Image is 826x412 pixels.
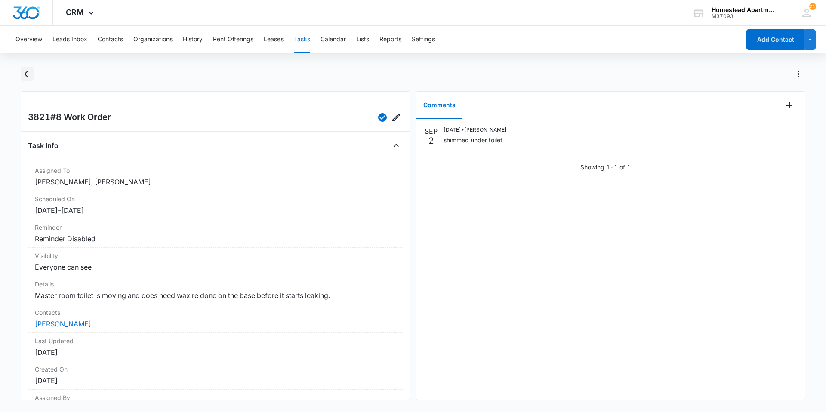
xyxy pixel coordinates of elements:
[264,26,284,53] button: Leases
[28,191,403,219] div: Scheduled On[DATE]–[DATE]
[35,308,396,317] dt: Contacts
[28,361,403,390] div: Created On[DATE]
[580,163,631,172] p: Showing 1-1 of 1
[66,8,84,17] span: CRM
[35,347,396,357] dd: [DATE]
[35,234,396,244] dd: Reminder Disabled
[321,26,346,53] button: Calendar
[35,320,91,328] a: [PERSON_NAME]
[809,3,816,10] span: 212
[28,248,403,276] div: VisibilityEveryone can see
[35,262,396,272] dd: Everyone can see
[35,393,396,402] dt: Assigned By
[15,26,42,53] button: Overview
[412,26,435,53] button: Settings
[294,26,310,53] button: Tasks
[444,126,507,134] p: [DATE] • [PERSON_NAME]
[28,140,59,151] h4: Task Info
[35,166,396,175] dt: Assigned To
[425,126,438,136] p: SEP
[389,138,403,152] button: Close
[389,111,403,124] button: Edit
[21,67,34,81] button: Back
[183,26,203,53] button: History
[35,205,396,215] dd: [DATE] – [DATE]
[35,290,396,301] dd: Master room toilet is moving and does need wax re done on the base before it starts leaking.
[712,6,774,13] div: account name
[444,135,507,145] p: shimmed under toilet
[712,13,774,19] div: account id
[35,280,396,289] dt: Details
[35,251,396,260] dt: Visibility
[28,111,111,124] h2: 3821#8 Work Order
[35,375,396,386] dd: [DATE]
[28,333,403,361] div: Last Updated[DATE]
[133,26,173,53] button: Organizations
[809,3,816,10] div: notifications count
[35,365,396,374] dt: Created On
[28,219,403,248] div: ReminderReminder Disabled
[213,26,253,53] button: Rent Offerings
[746,29,804,50] button: Add Contact
[52,26,87,53] button: Leads Inbox
[28,163,403,191] div: Assigned To[PERSON_NAME], [PERSON_NAME]
[35,177,396,187] dd: [PERSON_NAME], [PERSON_NAME]
[416,92,462,119] button: Comments
[428,136,434,145] p: 2
[356,26,369,53] button: Lists
[783,98,796,112] button: Add Comment
[98,26,123,53] button: Contacts
[28,304,403,333] div: Contacts[PERSON_NAME]
[35,223,396,232] dt: Reminder
[379,26,401,53] button: Reports
[28,276,403,304] div: DetailsMaster room toilet is moving and does need wax re done on the base before it starts leaking.
[35,194,396,203] dt: Scheduled On
[35,336,396,345] dt: Last Updated
[792,67,805,81] button: Actions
